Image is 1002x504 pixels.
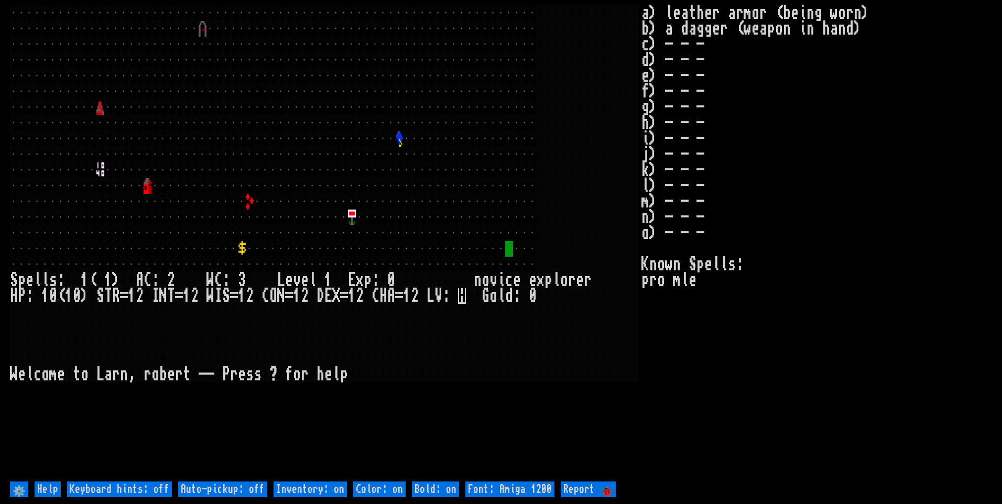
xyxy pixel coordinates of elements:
div: W [10,367,18,382]
mark: H [458,288,466,304]
div: r [568,272,576,288]
div: ) [112,272,120,288]
div: 3 [238,272,246,288]
div: p [544,272,552,288]
div: e [57,367,65,382]
div: O [269,288,277,304]
div: r [112,367,120,382]
div: : [57,272,65,288]
div: 0 [73,288,81,304]
div: L [277,272,285,288]
div: l [497,288,505,304]
div: P [18,288,26,304]
div: l [332,367,340,382]
div: I [151,288,159,304]
div: 1 [238,288,246,304]
input: Color: on [353,481,406,497]
div: 2 [191,288,199,304]
div: c [505,272,513,288]
div: I [214,288,222,304]
div: r [301,367,309,382]
div: l [26,367,34,382]
div: r [175,367,183,382]
div: : [26,288,34,304]
div: p [364,272,372,288]
div: e [167,367,175,382]
div: o [482,272,489,288]
div: T [167,288,175,304]
div: e [238,367,246,382]
div: 1 [81,272,89,288]
div: 2 [136,288,144,304]
div: W [206,272,214,288]
div: 2 [246,288,254,304]
div: s [246,367,254,382]
input: Keyboard hints: off [67,481,172,497]
div: W [206,288,214,304]
div: s [49,272,57,288]
div: : [442,288,450,304]
div: e [301,272,309,288]
div: r [144,367,151,382]
div: : [222,272,230,288]
div: 2 [356,288,364,304]
div: o [151,367,159,382]
div: : [151,272,159,288]
div: , [128,367,136,382]
div: ( [57,288,65,304]
div: 2 [411,288,419,304]
div: N [159,288,167,304]
div: e [576,272,584,288]
div: 1 [104,272,112,288]
div: e [324,367,332,382]
div: H [10,288,18,304]
div: e [285,272,293,288]
div: - [199,367,206,382]
div: e [513,272,521,288]
div: a [104,367,112,382]
div: o [41,367,49,382]
div: V [434,288,442,304]
div: - [206,367,214,382]
div: 1 [41,288,49,304]
div: ) [81,288,89,304]
div: t [73,367,81,382]
div: o [560,272,568,288]
div: S [96,288,104,304]
div: 1 [183,288,191,304]
div: v [293,272,301,288]
div: = [395,288,403,304]
div: o [293,367,301,382]
div: ( [89,272,96,288]
div: A [136,272,144,288]
div: m [49,367,57,382]
div: L [427,288,434,304]
div: r [584,272,592,288]
input: ⚙️ [10,481,28,497]
div: s [254,367,262,382]
input: Font: Amiga 1200 [465,481,554,497]
div: : [372,272,379,288]
div: n [120,367,128,382]
div: N [277,288,285,304]
div: : [513,288,521,304]
div: L [96,367,104,382]
div: 1 [348,288,356,304]
div: C [262,288,269,304]
div: 2 [167,272,175,288]
div: f [285,367,293,382]
div: = [285,288,293,304]
div: r [230,367,238,382]
div: C [372,288,379,304]
div: 1 [128,288,136,304]
div: x [537,272,544,288]
div: 0 [529,288,537,304]
div: l [552,272,560,288]
input: Help [35,481,61,497]
div: i [497,272,505,288]
div: l [34,272,41,288]
div: E [348,272,356,288]
div: v [489,272,497,288]
div: p [340,367,348,382]
div: n [474,272,482,288]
